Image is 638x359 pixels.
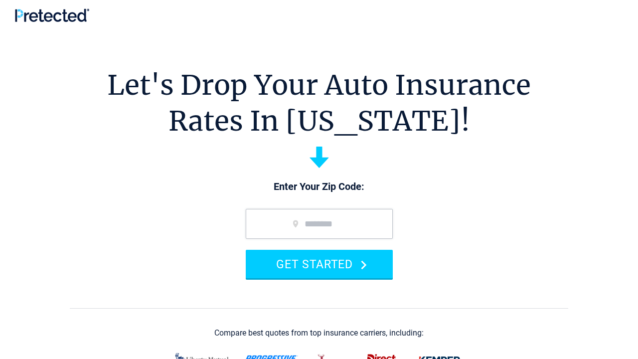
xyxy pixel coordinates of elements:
[246,209,393,239] input: zip code
[214,329,424,338] div: Compare best quotes from top insurance carriers, including:
[107,67,531,139] h1: Let's Drop Your Auto Insurance Rates In [US_STATE]!
[246,250,393,278] button: GET STARTED
[15,8,89,22] img: Pretected Logo
[236,180,403,194] p: Enter Your Zip Code:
